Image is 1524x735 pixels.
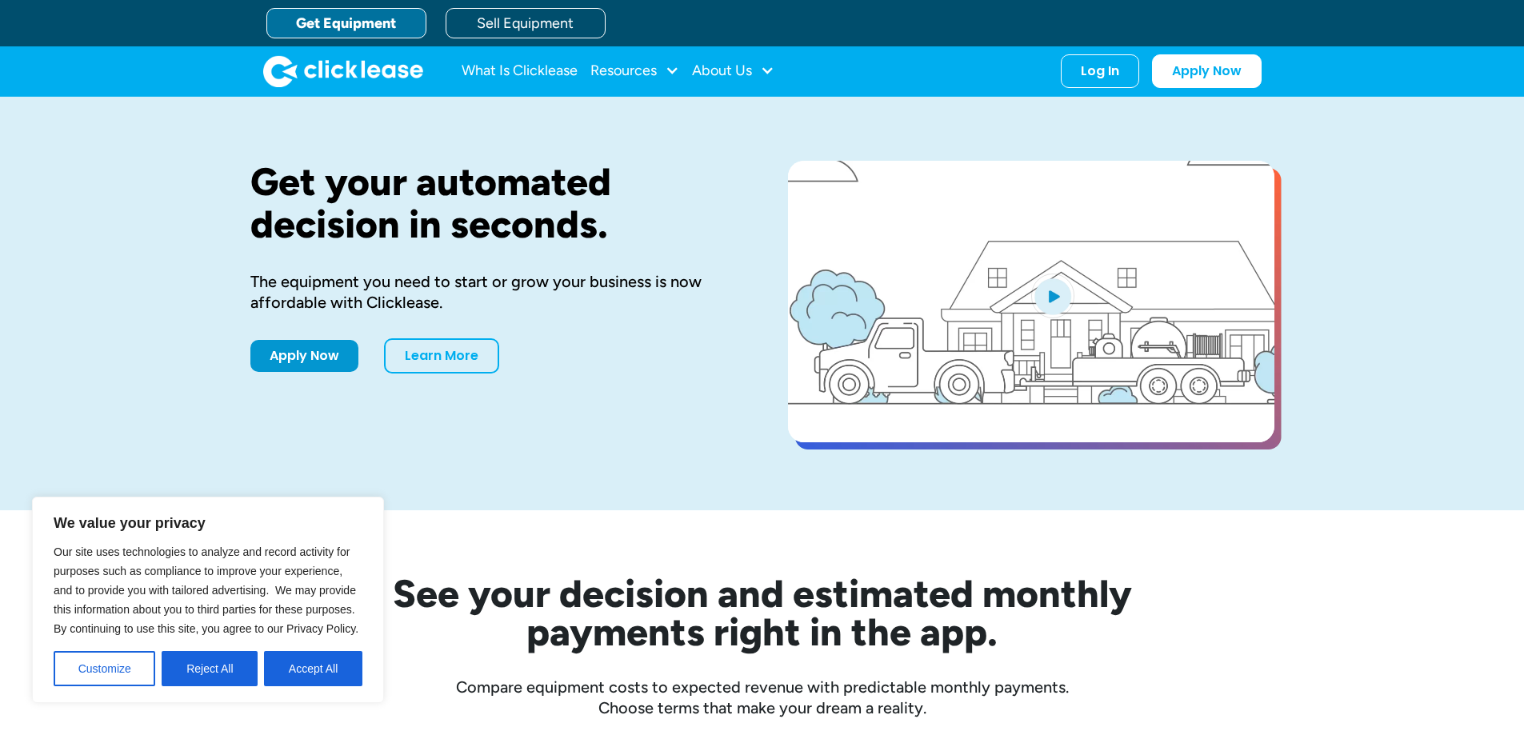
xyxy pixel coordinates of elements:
h1: Get your automated decision in seconds. [250,161,737,246]
div: Log In [1081,63,1119,79]
img: Blue play button logo on a light blue circular background [1031,274,1074,318]
p: We value your privacy [54,513,362,533]
a: Apply Now [1152,54,1262,88]
div: Resources [590,55,679,87]
span: Our site uses technologies to analyze and record activity for purposes such as compliance to impr... [54,545,358,635]
div: About Us [692,55,774,87]
a: Learn More [384,338,499,373]
a: open lightbox [788,161,1274,442]
button: Reject All [162,651,258,686]
a: home [263,55,423,87]
a: What Is Clicklease [462,55,578,87]
button: Accept All [264,651,362,686]
a: Get Equipment [266,8,426,38]
a: Apply Now [250,340,358,372]
button: Customize [54,651,155,686]
div: We value your privacy [32,497,384,703]
h2: See your decision and estimated monthly payments right in the app. [314,574,1210,651]
img: Clicklease logo [263,55,423,87]
div: The equipment you need to start or grow your business is now affordable with Clicklease. [250,271,737,313]
a: Sell Equipment [446,8,606,38]
div: Compare equipment costs to expected revenue with predictable monthly payments. Choose terms that ... [250,677,1274,718]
